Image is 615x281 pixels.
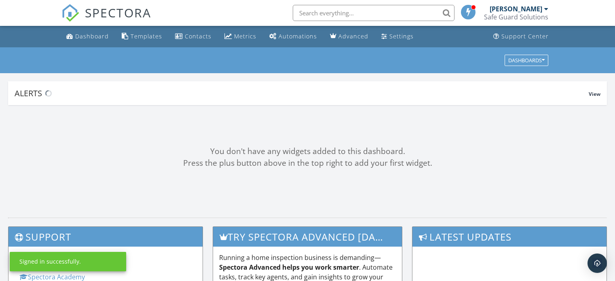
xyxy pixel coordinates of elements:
[8,146,607,157] div: You don't have any widgets added to this dashboard.
[338,32,368,40] div: Advanced
[75,32,109,40] div: Dashboard
[61,4,79,22] img: The Best Home Inspection Software - Spectora
[19,263,108,272] a: Spectora YouTube Channel
[412,227,607,247] h3: Latest Updates
[219,263,359,272] strong: Spectora Advanced helps you work smarter
[389,32,414,40] div: Settings
[221,29,260,44] a: Metrics
[501,32,549,40] div: Support Center
[185,32,211,40] div: Contacts
[213,227,402,247] h3: Try spectora advanced [DATE]
[172,29,215,44] a: Contacts
[118,29,165,44] a: Templates
[266,29,320,44] a: Automations (Basic)
[484,13,548,21] div: Safe Guard Solutions
[8,157,607,169] div: Press the plus button above in the top right to add your first widget.
[85,4,151,21] span: SPECTORA
[589,91,600,97] span: View
[63,29,112,44] a: Dashboard
[131,32,162,40] div: Templates
[490,29,552,44] a: Support Center
[378,29,417,44] a: Settings
[8,227,203,247] h3: Support
[19,258,81,266] div: Signed in successfully.
[293,5,454,21] input: Search everything...
[61,11,151,28] a: SPECTORA
[279,32,317,40] div: Automations
[508,57,545,63] div: Dashboards
[15,88,589,99] div: Alerts
[505,55,548,66] button: Dashboards
[327,29,372,44] a: Advanced
[490,5,542,13] div: [PERSON_NAME]
[588,254,607,273] div: Open Intercom Messenger
[234,32,256,40] div: Metrics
